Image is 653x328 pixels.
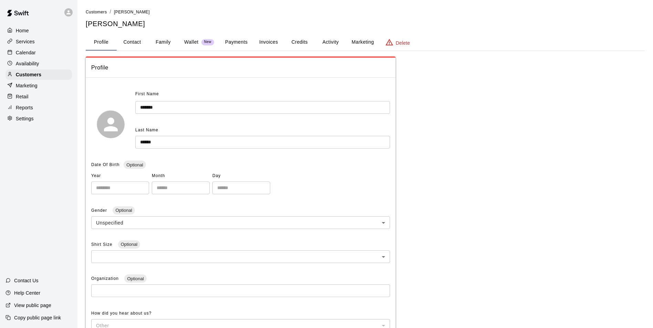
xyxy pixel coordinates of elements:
span: Optional [118,242,140,247]
span: Last Name [135,128,158,132]
span: New [201,40,214,44]
span: Profile [91,63,390,72]
span: Customers [86,10,107,14]
button: Marketing [346,34,379,51]
a: Home [6,25,72,36]
button: Payments [220,34,253,51]
span: Month [152,171,210,182]
span: Optional [124,276,146,281]
a: Customers [86,9,107,14]
p: Marketing [16,82,38,89]
a: Services [6,36,72,47]
a: Retail [6,91,72,102]
a: Marketing [6,80,72,91]
span: Day [212,171,270,182]
span: Shirt Size [91,242,114,247]
p: Copy public page link [14,314,61,321]
p: Reports [16,104,33,111]
span: Organization [91,276,120,281]
p: Contact Us [14,277,39,284]
p: View public page [14,302,51,309]
span: [PERSON_NAME] [114,10,150,14]
li: / [110,8,111,15]
p: Services [16,38,35,45]
span: Optional [113,208,135,213]
span: Date Of Birth [91,162,119,167]
a: Availability [6,58,72,69]
span: Year [91,171,149,182]
a: Customers [6,69,72,80]
span: First Name [135,89,159,100]
p: Settings [16,115,34,122]
div: Unspecified [91,216,390,229]
button: Family [148,34,179,51]
p: Customers [16,71,41,78]
p: Home [16,27,29,34]
div: basic tabs example [86,34,645,51]
a: Reports [6,102,72,113]
p: Delete [396,40,410,46]
button: Activity [315,34,346,51]
nav: breadcrumb [86,8,645,16]
a: Calendar [6,47,72,58]
button: Contact [117,34,148,51]
button: Profile [86,34,117,51]
span: Gender [91,208,108,213]
span: Optional [124,162,146,167]
p: Retail [16,93,29,100]
button: Invoices [253,34,284,51]
button: Credits [284,34,315,51]
p: Help Center [14,289,40,296]
p: Calendar [16,49,36,56]
p: Wallet [184,39,199,46]
p: Availability [16,60,39,67]
span: How did you hear about us? [91,311,151,316]
a: Settings [6,113,72,124]
h5: [PERSON_NAME] [86,19,645,29]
